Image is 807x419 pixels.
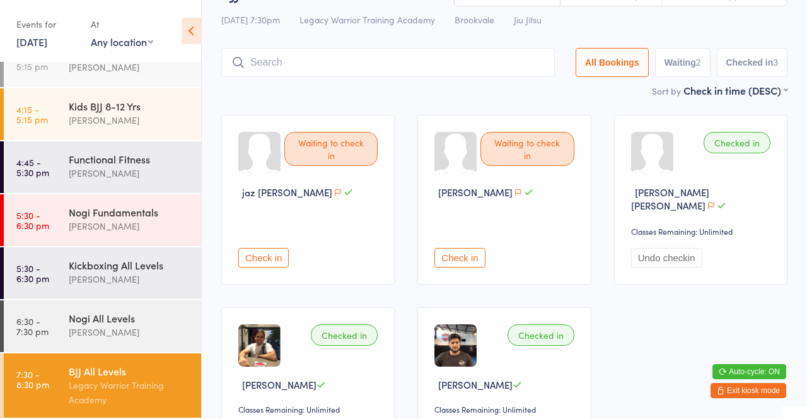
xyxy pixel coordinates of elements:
[69,378,190,407] div: Legacy Warrior Training Academy
[242,186,332,199] span: jaz [PERSON_NAME]
[438,186,513,199] span: [PERSON_NAME]
[576,48,649,77] button: All Bookings
[652,85,681,97] label: Sort by
[16,104,48,124] time: 4:15 - 5:15 pm
[712,364,786,379] button: Auto-cycle: ON
[16,316,49,336] time: 6:30 - 7:30 pm
[655,48,711,77] button: Waiting2
[242,378,316,391] span: [PERSON_NAME]
[696,57,701,68] div: 2
[434,324,477,367] img: image1691556621.png
[438,378,513,391] span: [PERSON_NAME]
[4,141,201,193] a: 4:45 -5:30 pmFunctional Fitness[PERSON_NAME]
[16,14,78,35] div: Events for
[16,35,47,49] a: [DATE]
[238,324,281,367] img: image1691559805.png
[311,324,378,346] div: Checked in
[221,48,555,77] input: Search
[434,248,485,268] button: Check in
[16,369,49,389] time: 7:30 - 8:30 pm
[434,404,578,415] div: Classes Remaining: Unlimited
[69,152,190,166] div: Functional Fitness
[773,57,778,68] div: 3
[16,157,49,177] time: 4:45 - 5:30 pm
[4,247,201,299] a: 5:30 -6:30 pmKickboxing All Levels[PERSON_NAME]
[69,60,190,74] div: [PERSON_NAME]
[631,226,774,237] div: Classes Remaining: Unlimited
[299,13,435,26] span: Legacy Warrior Training Academy
[69,166,190,180] div: [PERSON_NAME]
[69,99,190,113] div: Kids BJJ 8-12 Yrs
[631,248,702,268] button: Undo checkin
[91,14,153,35] div: At
[69,113,190,127] div: [PERSON_NAME]
[69,325,190,339] div: [PERSON_NAME]
[683,83,787,97] div: Check in time (DESC)
[16,263,49,283] time: 5:30 - 6:30 pm
[4,353,201,418] a: 7:30 -8:30 pmBJJ All LevelsLegacy Warrior Training Academy
[16,51,48,71] time: 4:15 - 5:15 pm
[16,210,49,230] time: 5:30 - 6:30 pm
[69,219,190,233] div: [PERSON_NAME]
[4,194,201,246] a: 5:30 -6:30 pmNogi Fundamentals[PERSON_NAME]
[508,324,574,346] div: Checked in
[717,48,788,77] button: Checked in3
[221,13,280,26] span: [DATE] 7:30pm
[69,205,190,219] div: Nogi Fundamentals
[284,132,378,166] div: Waiting to check in
[69,311,190,325] div: Nogi All Levels
[704,132,770,153] div: Checked in
[631,186,709,212] span: [PERSON_NAME] [PERSON_NAME]
[238,404,381,415] div: Classes Remaining: Unlimited
[91,35,153,49] div: Any location
[4,300,201,352] a: 6:30 -7:30 pmNogi All Levels[PERSON_NAME]
[480,132,574,166] div: Waiting to check in
[69,364,190,378] div: BJJ All Levels
[69,272,190,286] div: [PERSON_NAME]
[455,13,494,26] span: Brookvale
[514,13,542,26] span: Jiu Jitsu
[238,248,289,268] button: Check in
[69,258,190,272] div: Kickboxing All Levels
[711,383,786,398] button: Exit kiosk mode
[4,88,201,140] a: 4:15 -5:15 pmKids BJJ 8-12 Yrs[PERSON_NAME]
